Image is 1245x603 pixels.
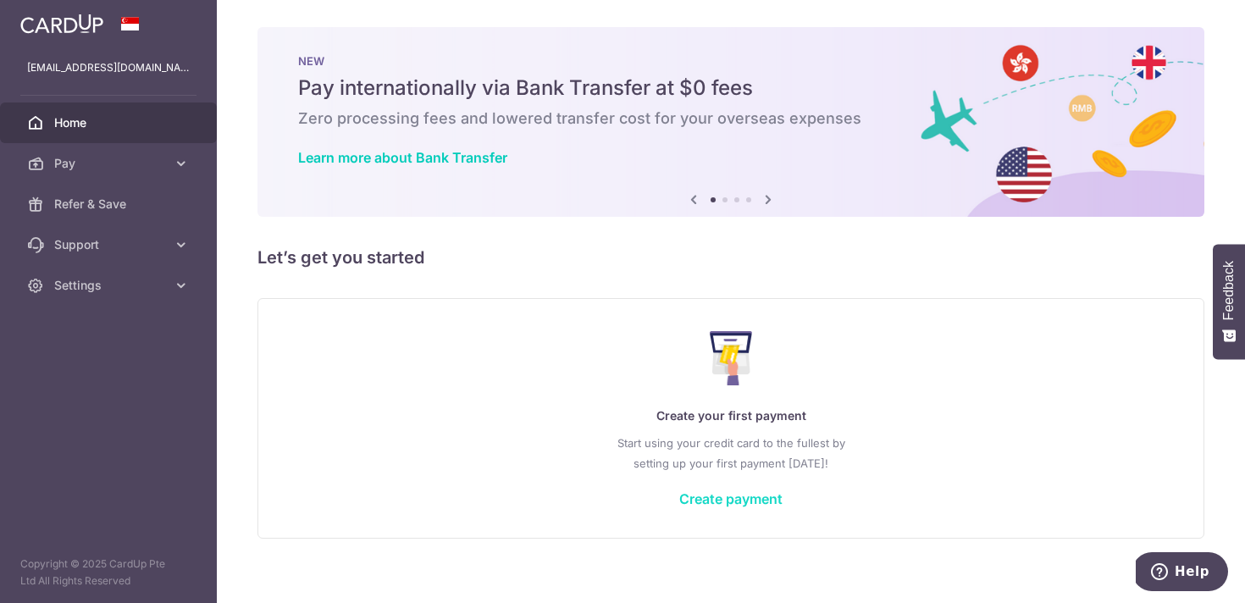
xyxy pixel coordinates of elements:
[54,196,166,213] span: Refer & Save
[27,59,190,76] p: [EMAIL_ADDRESS][DOMAIN_NAME]
[54,155,166,172] span: Pay
[298,149,507,166] a: Learn more about Bank Transfer
[257,27,1204,217] img: Bank transfer banner
[257,244,1204,271] h5: Let’s get you started
[54,277,166,294] span: Settings
[298,54,1164,68] p: NEW
[1221,261,1237,320] span: Feedback
[292,433,1170,473] p: Start using your credit card to the fullest by setting up your first payment [DATE]!
[292,406,1170,426] p: Create your first payment
[54,114,166,131] span: Home
[54,236,166,253] span: Support
[298,108,1164,129] h6: Zero processing fees and lowered transfer cost for your overseas expenses
[710,331,753,385] img: Make Payment
[1136,552,1228,595] iframe: Opens a widget where you can find more information
[298,75,1164,102] h5: Pay internationally via Bank Transfer at $0 fees
[20,14,103,34] img: CardUp
[1213,244,1245,359] button: Feedback - Show survey
[679,490,783,507] a: Create payment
